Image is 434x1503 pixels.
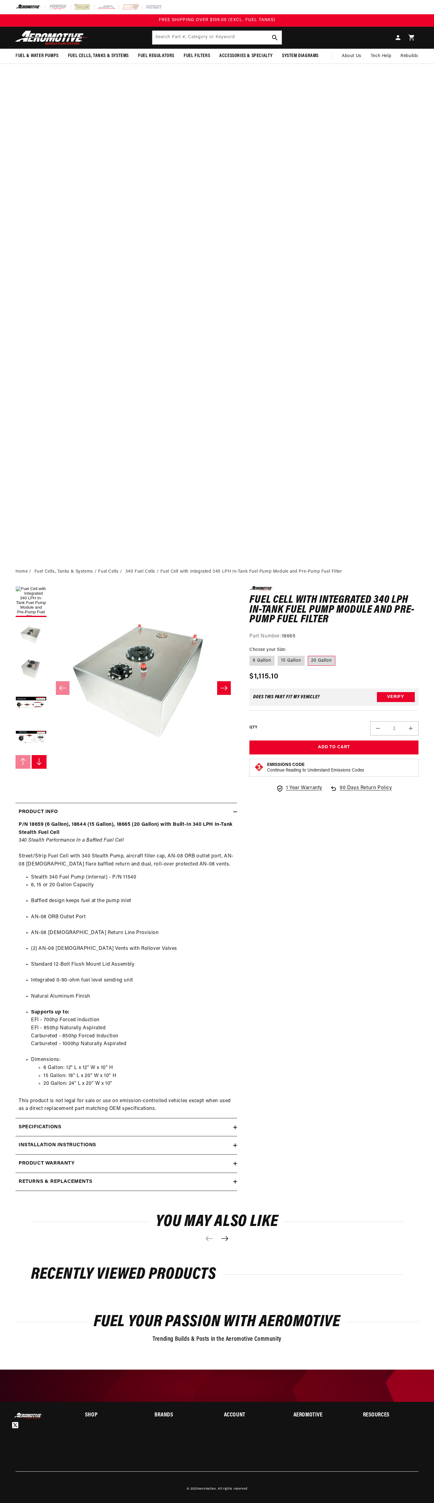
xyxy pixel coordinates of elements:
[31,1056,234,1088] li: Dimensions:
[16,586,47,617] button: Load image 1 in gallery view
[19,1141,96,1149] h2: Installation Instructions
[286,784,322,792] span: 1 Year Warranty
[16,1118,237,1136] summary: Specifications
[19,1178,92,1186] h2: Returns & replacements
[282,634,296,639] strong: 18665
[16,1315,418,1329] h2: Fuel Your Passion with Aeromotive
[249,725,257,730] label: QTY
[16,53,59,59] span: Fuel & Water Pumps
[13,1413,44,1419] img: Aeromotive
[16,1173,237,1191] summary: Returns & replacements
[224,1413,280,1418] summary: Account
[293,1413,349,1418] summary: Aeromotive
[85,1413,141,1418] summary: Shop
[187,1487,217,1491] small: © 2025 .
[32,755,47,769] button: Slide right
[43,1064,234,1072] li: 6 Gallon: 12" L x 12" W x 10" H
[254,762,264,772] img: Emissions code
[363,1413,418,1418] summary: Resources
[63,49,133,63] summary: Fuel Cells, Tanks & Systems
[337,49,366,64] a: About Us
[31,977,234,992] li: Integrated 0-90-ohm fuel level sending unit
[215,49,277,63] summary: Accessories & Specialty
[19,822,233,835] strong: P/N 18659 (6 Gallon), 18644 (15 Gallon), 18665 (20 Gallon) with Built-In 340 LPH In-Tank Stealth ...
[268,31,282,44] button: search button
[13,30,91,45] img: Aeromotive
[31,1214,403,1229] h2: You may also like
[19,1097,234,1113] p: This product is not legal for sale or use on emission-controlled vehicles except when used as a d...
[19,808,58,816] h2: Product Info
[34,568,98,575] li: Fuel Cells, Tanks & Systems
[217,681,231,695] button: Slide right
[203,1232,216,1246] button: Previous slide
[249,671,279,682] span: $1,115.10
[308,656,335,666] label: 20 Gallon
[253,695,320,700] div: Does This part fit My vehicle?
[16,803,237,821] summary: Product Info
[133,49,179,63] summary: Fuel Regulators
[249,646,287,653] legend: Choose your Size:
[16,1155,237,1173] summary: Product warranty
[43,1072,234,1080] li: 15 Gallon: 18" L x 20" W x 10" H
[31,961,234,977] li: Standard 12-Bolt Flush Mount Lid Assembly
[249,595,418,625] h1: Fuel Cell with Integrated 340 LPH In-Tank Fuel Pump Module and Pre-Pump Fuel Filter
[198,1487,216,1491] a: Aeromotive
[276,784,322,792] a: 1 Year Warranty
[277,49,323,63] summary: System Diagrams
[184,53,210,59] span: Fuel Filters
[31,993,234,1009] li: Natural Aluminum Finish
[11,49,63,63] summary: Fuel & Water Pumps
[371,53,391,60] span: Tech Help
[125,568,155,575] a: 340 Fuel Cells
[31,1009,234,1056] li: EFI - 700hp Forced Induction EFI - 850hp Naturally Aspirated Carbureted - 850hp Forced Induction ...
[153,1336,281,1342] span: Trending Builds & Posts in the Aeromotive Community
[31,881,234,897] li: 6, 15 or 20 Gallon Capacity
[249,740,418,754] button: Add to Cart
[154,1413,210,1418] summary: Brands
[16,755,30,769] button: Slide left
[267,762,364,773] button: Emissions CodeContinue Reading to Understand Emissions Codes
[16,722,47,754] button: Load image 5 in gallery view
[160,568,342,575] li: Fuel Cell with Integrated 340 LPH In-Tank Fuel Pump Module and Pre-Pump Fuel Filter
[98,568,124,575] li: Fuel Cells
[340,784,392,798] span: 90 Days Return Policy
[16,654,47,685] button: Load image 3 in gallery view
[218,1232,232,1246] button: Next slide
[342,54,361,58] span: About Us
[31,874,234,882] li: Stealth 340 Fuel Pump (internal) - P/N 11540
[19,1123,61,1131] h2: Specifications
[366,49,396,64] summary: Tech Help
[267,768,364,773] p: Continue Reading to Understand Emissions Codes
[282,53,319,59] span: System Diagrams
[396,49,423,64] summary: Rebuilds
[249,656,275,666] label: 6 Gallon
[19,838,124,843] em: 340 Stealth Performance In a Baffled Fuel Cell
[16,568,418,575] nav: breadcrumbs
[19,1160,75,1168] h2: Product warranty
[43,1080,234,1088] li: 20 Gallon: 24" L x 20" W x 10"
[400,53,418,60] span: Rebuilds
[377,692,415,702] button: Verify
[31,913,234,929] li: AN-08 ORB Outlet Port
[267,763,305,767] strong: Emissions Code
[68,53,129,59] span: Fuel Cells, Tanks & Systems
[179,49,215,63] summary: Fuel Filters
[218,1487,247,1491] small: All rights reserved
[249,633,418,641] div: Part Number:
[219,53,273,59] span: Accessories & Specialty
[31,1010,69,1015] strong: Supports up to:
[152,31,282,44] input: Search by Part Number, Category or Keyword
[16,568,28,575] a: Home
[31,897,234,913] li: Baffled design keeps fuel at the pump inlet
[19,821,234,869] p: Street/Strip Fuel Cell with 340 Stealth Pump, aircraft filler cap, AN-08 ORB outlet port, AN-08 [...
[330,784,392,798] a: 90 Days Return Policy
[31,1267,403,1282] h2: Recently Viewed Products
[138,53,174,59] span: Fuel Regulators
[16,586,237,790] media-gallery: Gallery Viewer
[56,681,69,695] button: Slide left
